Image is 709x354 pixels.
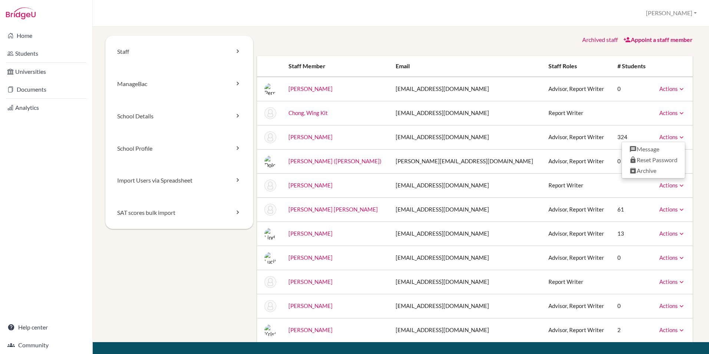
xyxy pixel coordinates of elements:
th: Email [390,56,543,77]
img: Wing Kit Chong [264,107,276,119]
a: [PERSON_NAME] [288,327,333,333]
img: Kristin Rogers [264,324,276,336]
img: Sarah Hayes Mooney [264,204,276,216]
td: 61 [611,197,652,222]
ul: Actions [621,142,685,178]
img: Perry Barlien [264,83,276,95]
td: Advisor, Report Writer [543,77,611,101]
td: [EMAIL_ADDRESS][DOMAIN_NAME] [390,294,543,318]
a: Archived staff [582,36,618,43]
a: Actions [659,302,685,309]
img: Rodrigo Rivadeneira [264,300,276,312]
td: [PERSON_NAME][EMAIL_ADDRESS][DOMAIN_NAME] [390,149,543,173]
a: Actions [659,85,685,92]
td: 0 [611,149,652,173]
a: [PERSON_NAME] [288,85,333,92]
a: SAT scores bulk import [105,197,253,229]
a: Community [1,338,91,353]
a: [PERSON_NAME] [PERSON_NAME] [288,206,378,213]
th: Staff roles [543,56,611,77]
td: 0 [611,294,652,318]
td: 2 [611,318,652,342]
th: Staff member [283,56,390,77]
a: [PERSON_NAME] [288,134,333,140]
td: [EMAIL_ADDRESS][DOMAIN_NAME] [390,270,543,294]
a: Documents [1,82,91,97]
img: Ulrike Richter [264,276,276,288]
a: Reset Password [622,155,685,165]
td: 324 [611,125,652,149]
a: Message [622,144,685,155]
a: Staff [105,36,253,68]
td: [EMAIL_ADDRESS][DOMAIN_NAME] [390,77,543,101]
td: Advisor, Report Writer [543,318,611,342]
a: Import Users via Spreadsheet [105,164,253,197]
td: Report Writer [543,101,611,125]
a: [PERSON_NAME] [288,254,333,261]
a: Analytics [1,100,91,115]
a: [PERSON_NAME] [288,302,333,309]
a: Actions [659,278,685,285]
td: [EMAIL_ADDRESS][DOMAIN_NAME] [390,197,543,222]
td: Advisor, Report Writer [543,125,611,149]
a: Actions [659,206,685,213]
td: [EMAIL_ADDRESS][DOMAIN_NAME] [390,318,543,342]
td: Advisor, Report Writer [543,149,611,173]
img: Bridge-U [6,7,36,19]
td: Report Writer [543,270,611,294]
a: Actions [659,134,685,140]
a: Help center [1,320,91,335]
img: Bernadette Goulding [264,180,276,191]
td: [EMAIL_ADDRESS][DOMAIN_NAME] [390,222,543,246]
a: [PERSON_NAME] [288,278,333,285]
a: Actions [659,230,685,237]
a: Chong, Wing Kit [288,109,328,116]
a: ManageBac [105,68,253,100]
td: 13 [611,222,652,246]
td: Advisor, Report Writer [543,246,611,270]
td: 0 [611,246,652,270]
button: [PERSON_NAME] [643,6,700,20]
img: Lucilla Lau [264,252,276,264]
a: School Details [105,100,253,132]
td: Advisor, Report Writer [543,294,611,318]
a: Universities [1,64,91,79]
a: Actions [659,182,685,189]
img: Linda Kelly [264,228,276,240]
td: [EMAIL_ADDRESS][DOMAIN_NAME] [390,246,543,270]
td: Report Writer [543,173,611,197]
a: Actions [659,254,685,261]
img: Dolores (Lola) García-Suárez [264,155,276,167]
td: [EMAIL_ADDRESS][DOMAIN_NAME] [390,125,543,149]
a: [PERSON_NAME] [288,182,333,189]
td: 0 [611,77,652,101]
td: Advisor, Report Writer [543,222,611,246]
a: Appoint a staff member [623,36,693,43]
td: [EMAIL_ADDRESS][DOMAIN_NAME] [390,173,543,197]
a: Archive [622,165,685,176]
a: Home [1,28,91,43]
a: Actions [659,327,685,333]
th: # students [611,56,652,77]
a: Students [1,46,91,61]
a: [PERSON_NAME] ([PERSON_NAME]) [288,158,382,164]
a: Actions [659,109,685,116]
td: Advisor, Report Writer [543,197,611,222]
td: [EMAIL_ADDRESS][DOMAIN_NAME] [390,101,543,125]
a: School Profile [105,132,253,165]
img: Marcea Eckhardt [264,131,276,143]
a: [PERSON_NAME] [288,230,333,237]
